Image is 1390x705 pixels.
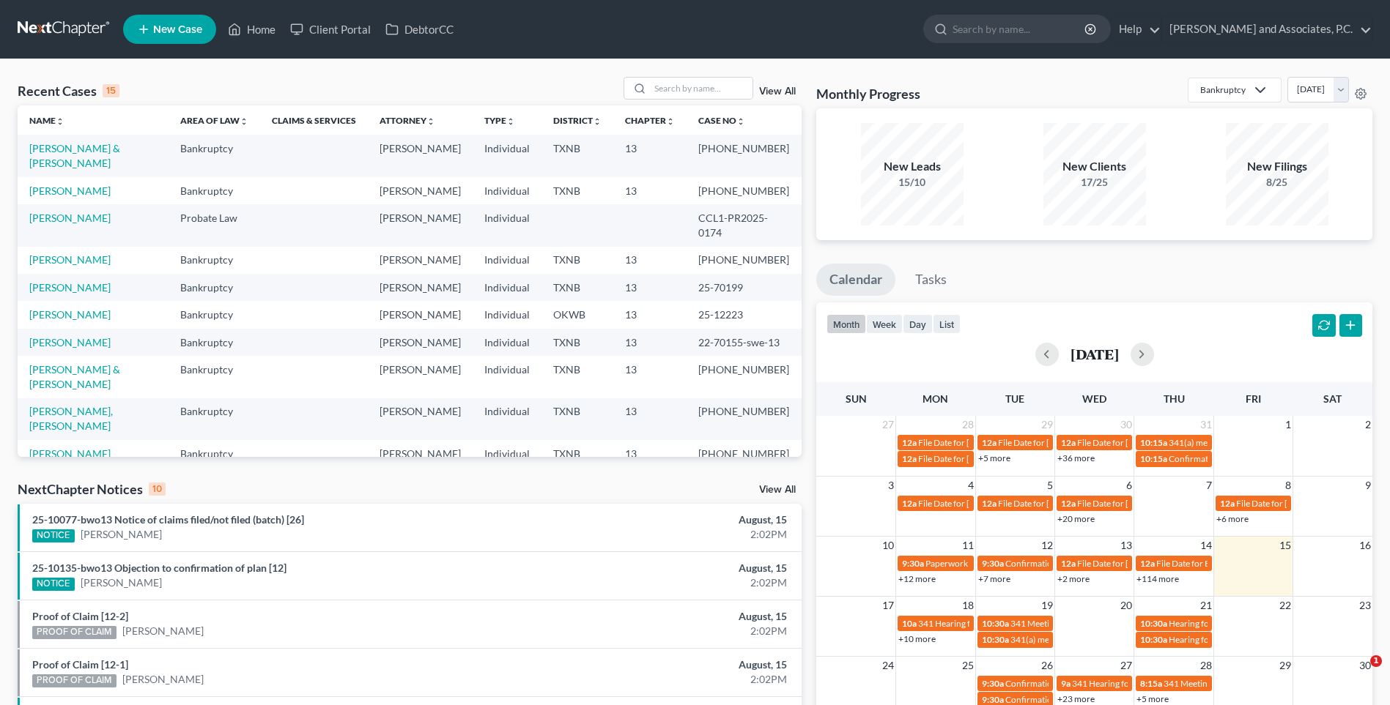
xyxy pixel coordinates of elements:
[613,177,687,204] td: 13
[29,253,111,266] a: [PERSON_NAME]
[103,84,119,97] div: 15
[541,177,613,204] td: TXNB
[861,158,964,175] div: New Leads
[545,657,787,672] div: August, 15
[541,356,613,398] td: TXNB
[687,247,802,274] td: [PHONE_NUMBER]
[918,453,1113,464] span: File Date for [PERSON_NAME] & [PERSON_NAME]
[613,135,687,176] td: 13
[881,416,895,433] span: 27
[169,301,260,328] td: Bankruptcy
[541,301,613,328] td: OKWB
[902,264,960,296] a: Tasks
[1077,558,1194,569] span: File Date for [PERSON_NAME]
[1046,477,1054,494] span: 5
[687,135,802,176] td: [PHONE_NUMBER]
[1199,537,1213,554] span: 14
[541,398,613,440] td: TXNB
[18,82,119,100] div: Recent Cases
[545,672,787,687] div: 2:02PM
[473,274,541,301] td: Individual
[368,329,473,356] td: [PERSON_NAME]
[553,115,602,126] a: Districtunfold_more
[1043,158,1146,175] div: New Clients
[1057,513,1095,524] a: +20 more
[1136,693,1169,704] a: +5 more
[368,177,473,204] td: [PERSON_NAME]
[982,558,1004,569] span: 9:30a
[1061,558,1076,569] span: 12a
[933,314,961,334] button: list
[687,301,802,328] td: 25-12223
[169,204,260,246] td: Probate Law
[898,573,936,584] a: +12 more
[368,440,473,467] td: [PERSON_NAME]
[426,117,435,126] i: unfold_more
[368,398,473,440] td: [PERSON_NAME]
[473,301,541,328] td: Individual
[613,247,687,274] td: 13
[122,672,204,687] a: [PERSON_NAME]
[1358,537,1372,554] span: 16
[1112,16,1161,42] a: Help
[29,212,111,224] a: [PERSON_NAME]
[1119,537,1134,554] span: 13
[32,626,117,639] div: PROOF OF CLAIM
[1162,16,1372,42] a: [PERSON_NAME] and Associates, P.C.
[541,440,613,467] td: TXNB
[961,537,975,554] span: 11
[1140,634,1167,645] span: 10:30a
[887,477,895,494] span: 3
[1370,655,1382,667] span: 1
[1226,158,1328,175] div: New Filings
[902,453,917,464] span: 12a
[1040,657,1054,674] span: 26
[961,657,975,674] span: 25
[1199,416,1213,433] span: 31
[759,86,796,97] a: View All
[29,142,120,169] a: [PERSON_NAME] & [PERSON_NAME]
[545,575,787,590] div: 2:02PM
[473,247,541,274] td: Individual
[898,633,936,644] a: +10 more
[1057,693,1095,704] a: +23 more
[169,247,260,274] td: Bankruptcy
[1358,597,1372,614] span: 23
[545,609,787,624] div: August, 15
[1323,392,1342,405] span: Sat
[1169,634,1307,645] span: Hearing for Total Alloy Foundry, Inc.
[1216,513,1249,524] a: +6 more
[368,356,473,398] td: [PERSON_NAME]
[29,281,111,294] a: [PERSON_NAME]
[81,527,162,542] a: [PERSON_NAME]
[1057,573,1090,584] a: +2 more
[169,356,260,398] td: Bankruptcy
[1077,437,1194,448] span: File Date for [PERSON_NAME]
[1057,452,1095,463] a: +36 more
[687,398,802,440] td: [PHONE_NUMBER]
[982,498,997,509] span: 12a
[180,115,248,126] a: Area of Lawunfold_more
[1061,498,1076,509] span: 12a
[982,634,1009,645] span: 10:30a
[473,204,541,246] td: Individual
[1072,678,1292,689] span: 341 Hearing for [PERSON_NAME][GEOGRAPHIC_DATA]
[541,329,613,356] td: TXNB
[902,558,924,569] span: 9:30a
[961,597,975,614] span: 18
[687,440,802,467] td: [PHONE_NUMBER]
[368,274,473,301] td: [PERSON_NAME]
[29,363,120,390] a: [PERSON_NAME] & [PERSON_NAME]
[541,135,613,176] td: TXNB
[368,247,473,274] td: [PERSON_NAME]
[866,314,903,334] button: week
[32,578,75,591] div: NOTICE
[545,561,787,575] div: August, 15
[1071,346,1119,362] h2: [DATE]
[1278,537,1293,554] span: 15
[545,512,787,527] div: August, 15
[613,329,687,356] td: 13
[1061,678,1071,689] span: 9a
[961,416,975,433] span: 28
[1140,437,1167,448] span: 10:15a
